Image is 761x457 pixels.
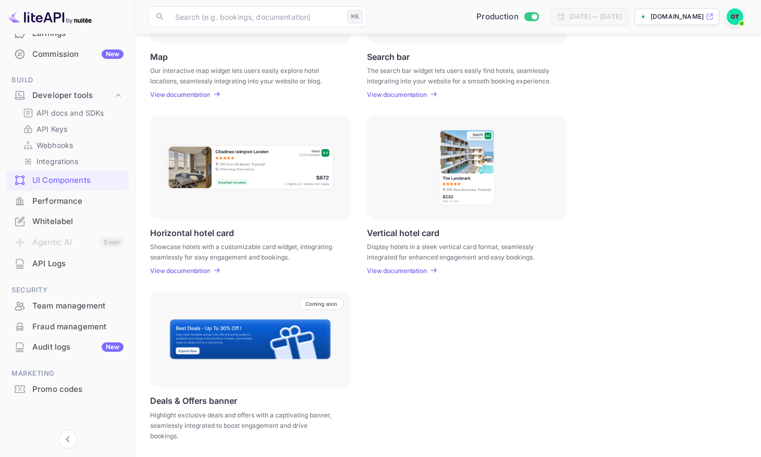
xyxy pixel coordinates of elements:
a: Performance [6,191,129,211]
a: View documentation [367,91,430,98]
a: CommissionNew [6,44,129,64]
p: API docs and SDKs [36,107,104,118]
div: Integrations [19,154,125,169]
a: Promo codes [6,379,129,399]
p: Highlight exclusive deals and offers with a captivating banner, seamlessly integrated to boost en... [150,410,337,441]
p: [DOMAIN_NAME] [650,12,704,21]
div: Earnings [32,28,124,40]
div: API Logs [32,258,124,270]
p: Search bar [367,52,410,61]
p: API Keys [36,123,67,134]
div: API docs and SDKs [19,105,125,120]
p: Integrations [36,156,78,167]
div: Fraud management [6,317,129,337]
p: Deals & Offers banner [150,396,237,406]
input: Search (e.g. bookings, documentation) [169,6,343,27]
div: [DATE] — [DATE] [569,12,621,21]
div: UI Components [32,175,124,187]
div: New [102,342,124,352]
p: The search bar widget lets users easily find hotels, seamlessly integrating into your website for... [367,66,554,84]
p: Vertical hotel card [367,228,439,238]
img: Banner Frame [169,318,332,360]
div: Team management [6,296,129,316]
span: Marketing [6,368,129,379]
p: Coming soon [305,301,337,307]
div: New [102,50,124,59]
div: API Keys [19,121,125,137]
div: Developer tools [32,90,113,102]
a: API Keys [23,123,120,134]
p: Display hotels in a sleek vertical card format, seamlessly integrated for enhanced engagement and... [367,242,554,261]
a: Audit logsNew [6,337,129,356]
a: View documentation [150,267,213,275]
a: Fraud management [6,317,129,336]
div: Promo codes [6,379,129,400]
div: Performance [6,191,129,212]
p: View documentation [150,267,210,275]
button: Collapse navigation [58,430,77,449]
a: Integrations [23,156,120,167]
a: Team management [6,296,129,315]
span: Security [6,285,129,296]
p: Our interactive map widget lets users easily explore hotel locations, seamlessly integrating into... [150,66,337,84]
div: Switch to Sandbox mode [472,11,543,23]
a: Whitelabel [6,212,129,231]
div: CommissionNew [6,44,129,65]
a: API docs and SDKs [23,107,120,118]
img: Vertical hotel card Frame [438,128,496,206]
div: Performance [32,195,124,207]
p: View documentation [367,267,427,275]
a: Earnings [6,23,129,43]
a: View documentation [367,267,430,275]
div: Earnings [6,23,129,44]
div: Whitelabel [32,216,124,228]
div: Whitelabel [6,212,129,232]
p: Horizontal hotel card [150,228,234,238]
span: Build [6,75,129,86]
a: Webhooks [23,140,120,151]
div: Audit logsNew [6,337,129,357]
p: View documentation [367,91,427,98]
div: Promo codes [32,384,124,396]
img: Oussama Tali [727,8,743,25]
div: Developer tools [6,87,129,105]
a: API Logs [6,254,129,273]
div: Audit logs [32,341,124,353]
img: LiteAPI logo [8,8,92,25]
a: View documentation [150,91,213,98]
div: Commission [32,48,124,60]
div: ⌘K [347,10,363,23]
p: Webhooks [36,140,73,151]
p: Map [150,52,168,61]
p: Showcase hotels with a customizable card widget, integrating seamlessly for easy engagement and b... [150,242,337,261]
a: UI Components [6,170,129,190]
img: Horizontal hotel card Frame [166,144,334,190]
div: UI Components [6,170,129,191]
div: Team management [32,300,124,312]
span: Production [476,11,519,23]
div: API Logs [6,254,129,274]
div: Webhooks [19,138,125,153]
div: Fraud management [32,321,124,333]
p: View documentation [150,91,210,98]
